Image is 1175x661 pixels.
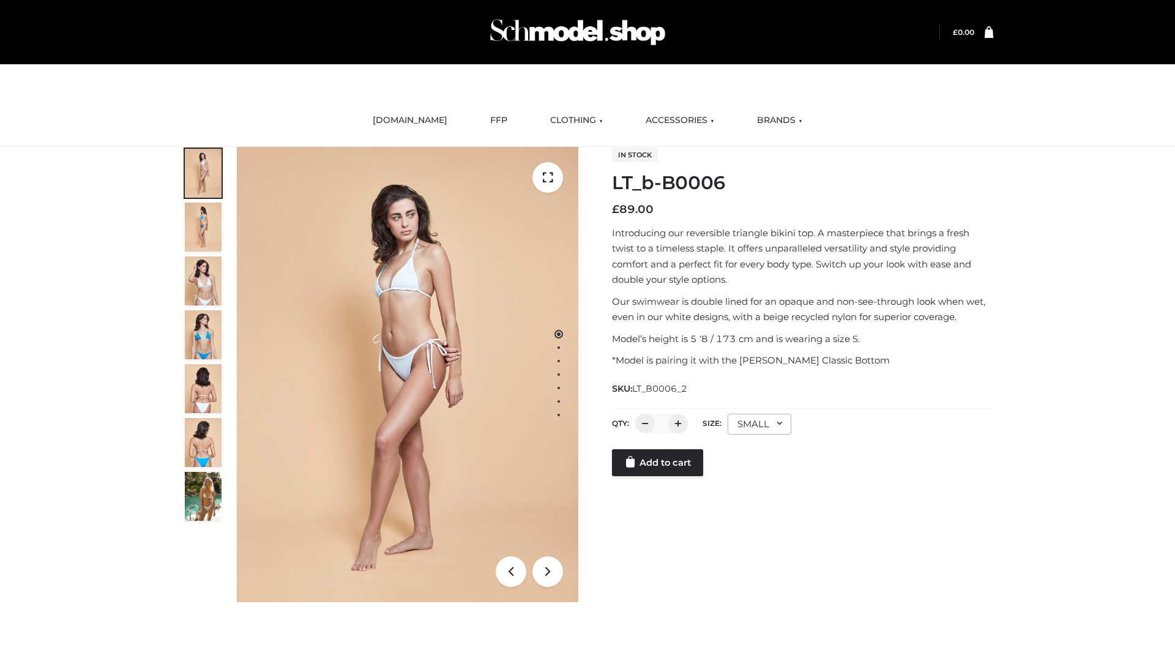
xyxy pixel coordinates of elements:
[237,147,578,602] img: LT_b-B0006
[185,310,222,359] img: ArielClassicBikiniTop_CloudNine_AzureSky_OW114ECO_4-scaled.jpg
[728,414,791,435] div: SMALL
[612,449,703,476] a: Add to cart
[364,107,457,134] a: [DOMAIN_NAME]
[748,107,811,134] a: BRANDS
[481,107,517,134] a: FFP
[185,472,222,521] img: Arieltop_CloudNine_AzureSky2.jpg
[953,28,974,37] a: £0.00
[541,107,612,134] a: CLOTHING
[612,353,993,368] p: *Model is pairing it with the [PERSON_NAME] Classic Bottom
[953,28,958,37] span: £
[612,294,993,325] p: Our swimwear is double lined for an opaque and non-see-through look when wet, even in our white d...
[612,203,619,216] span: £
[486,8,670,56] img: Schmodel Admin 964
[185,364,222,413] img: ArielClassicBikiniTop_CloudNine_AzureSky_OW114ECO_7-scaled.jpg
[612,203,654,216] bdi: 89.00
[632,383,687,394] span: LT_B0006_2
[612,381,688,396] span: SKU:
[703,419,722,428] label: Size:
[953,28,974,37] bdi: 0.00
[612,172,993,194] h1: LT_b-B0006
[185,149,222,198] img: ArielClassicBikiniTop_CloudNine_AzureSky_OW114ECO_1-scaled.jpg
[612,331,993,347] p: Model’s height is 5 ‘8 / 173 cm and is wearing a size S.
[612,225,993,288] p: Introducing our reversible triangle bikini top. A masterpiece that brings a fresh twist to a time...
[612,419,629,428] label: QTY:
[185,418,222,467] img: ArielClassicBikiniTop_CloudNine_AzureSky_OW114ECO_8-scaled.jpg
[185,256,222,305] img: ArielClassicBikiniTop_CloudNine_AzureSky_OW114ECO_3-scaled.jpg
[185,203,222,252] img: ArielClassicBikiniTop_CloudNine_AzureSky_OW114ECO_2-scaled.jpg
[612,148,658,162] span: In stock
[636,107,723,134] a: ACCESSORIES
